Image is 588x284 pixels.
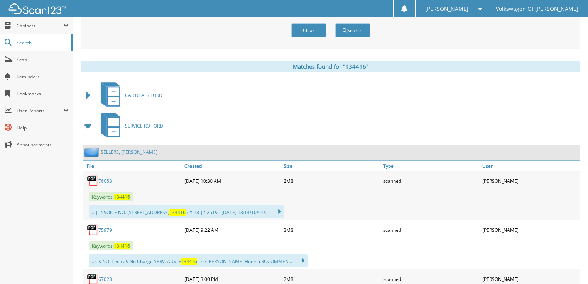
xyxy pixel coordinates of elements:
span: Announcements [17,141,69,148]
a: CAR DEALS FORD [96,80,162,111]
span: 134416 [114,243,130,249]
div: [PERSON_NAME] [480,173,580,189]
a: SELLERS, [PERSON_NAME] [101,149,157,155]
div: [DATE] 10:30 AM [182,173,282,189]
span: Help [17,124,69,131]
img: scan123-logo-white.svg [8,3,66,14]
button: Search [335,23,370,37]
a: 75979 [98,227,112,233]
span: Search [17,39,68,46]
div: 3MB [282,222,381,238]
div: ...CK NO. Tech 29 No Charge SERV. ADV. F Line [PERSON_NAME] Hours i ROCOMMEN... [89,254,308,267]
div: Matches found for "134416" [81,61,580,72]
span: [PERSON_NAME] [425,7,468,11]
div: scanned [381,173,481,189]
a: 67023 [98,276,112,282]
button: Clear [291,23,326,37]
span: Reminders [17,73,69,80]
a: Size [282,161,381,171]
div: ...| INVOICE NO. [STREET_ADDRESS] 52518 | 52519 |[DATE] 13:14/10/01/... [89,205,284,218]
img: folder2.png [84,147,101,157]
div: [PERSON_NAME] [480,222,580,238]
span: SERVICE RO FORD [125,122,163,129]
span: 134416 [181,258,197,265]
span: Keywords: [89,241,133,250]
a: 76053 [98,178,112,184]
img: PDF.png [87,175,98,187]
a: Type [381,161,481,171]
a: Created [182,161,282,171]
span: Keywords: [89,192,133,201]
span: Cabinets [17,22,63,29]
span: Bookmarks [17,90,69,97]
span: User Reports [17,107,63,114]
iframe: Chat Widget [549,247,588,284]
div: scanned [381,222,481,238]
span: CAR DEALS FORD [125,92,162,99]
span: 134416 [169,209,186,216]
div: 2MB [282,173,381,189]
div: [DATE] 9:22 AM [182,222,282,238]
span: Volkswagen Of [PERSON_NAME] [496,7,578,11]
a: SERVICE RO FORD [96,111,163,141]
span: 134416 [114,194,130,200]
a: File [83,161,182,171]
span: Scan [17,56,69,63]
img: PDF.png [87,224,98,236]
a: User [480,161,580,171]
